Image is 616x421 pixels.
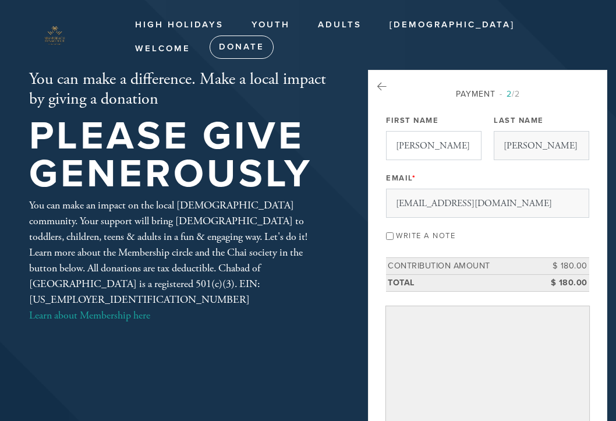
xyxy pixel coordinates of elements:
[29,118,330,193] h1: Please give generously
[29,197,330,323] div: You can make an impact on the local [DEMOGRAPHIC_DATA] community. Your support will bring [DEMOGR...
[386,115,438,126] label: First Name
[386,173,416,183] label: Email
[494,115,544,126] label: Last Name
[243,14,299,36] a: Youth
[309,14,370,36] a: Adults
[507,89,512,99] span: 2
[210,36,274,59] a: Donate
[29,309,150,322] a: Learn about Membership here
[396,231,455,240] label: Write a note
[386,258,537,275] td: Contribution Amount
[500,89,520,99] span: /2
[381,14,523,36] a: [DEMOGRAPHIC_DATA]
[126,14,232,36] a: High Holidays
[126,38,199,60] a: Welcome
[17,15,92,56] img: 3d%20logo3.png
[386,274,537,291] td: Total
[412,174,416,183] span: This field is required.
[386,88,589,100] div: Payment
[537,258,589,275] td: $ 180.00
[29,70,330,109] h2: You can make a difference. Make a local impact by giving a donation
[537,274,589,291] td: $ 180.00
